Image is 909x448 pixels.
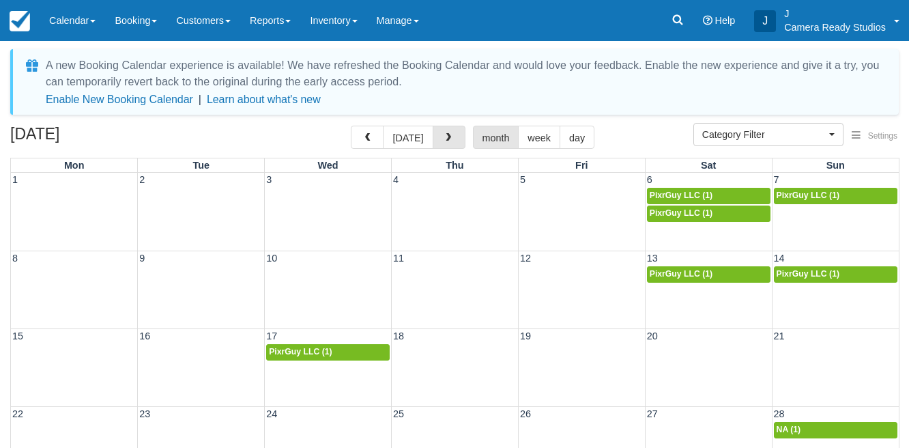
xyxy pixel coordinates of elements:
a: Learn about what's new [207,94,321,105]
span: PixrGuy LLC (1) [777,191,839,200]
span: 11 [392,253,405,264]
button: Enable New Booking Calendar [46,93,193,107]
span: Sat [701,160,716,171]
span: 4 [392,174,400,185]
button: month [473,126,519,149]
a: PixrGuy LLC (1) [647,188,770,204]
span: Help [715,15,736,26]
button: week [518,126,560,149]
button: Settings [843,126,906,146]
span: 23 [138,408,151,419]
h2: [DATE] [10,126,183,151]
a: PixrGuy LLC (1) [774,188,897,204]
button: day [560,126,594,149]
button: [DATE] [383,126,433,149]
span: Mon [64,160,85,171]
a: PixrGuy LLC (1) [647,266,770,283]
span: 7 [773,174,781,185]
span: Sun [826,160,845,171]
span: 9 [138,253,146,264]
span: Tue [193,160,210,171]
span: 15 [11,331,25,341]
i: Help [703,16,712,25]
p: Camera Ready Studios [784,20,886,34]
span: 6 [646,174,654,185]
p: J [784,7,886,20]
span: 26 [519,408,532,419]
a: PixrGuy LLC (1) [774,266,897,283]
span: 18 [392,331,405,341]
span: 25 [392,408,405,419]
a: NA (1) [774,422,897,438]
span: 2 [138,174,146,185]
span: PixrGuy LLC (1) [777,269,839,279]
span: 19 [519,331,532,341]
span: 13 [646,253,659,264]
span: 5 [519,174,527,185]
span: PixrGuy LLC (1) [650,269,712,279]
span: Category Filter [702,128,826,141]
span: 14 [773,253,786,264]
span: 28 [773,408,786,419]
span: Wed [318,160,338,171]
span: PixrGuy LLC (1) [269,347,332,356]
span: 8 [11,253,19,264]
button: Category Filter [693,123,843,146]
a: PixrGuy LLC (1) [647,206,770,222]
span: Settings [868,131,897,141]
span: 24 [265,408,278,419]
span: 3 [265,174,273,185]
span: PixrGuy LLC (1) [650,191,712,200]
div: J [754,10,776,32]
span: 10 [265,253,278,264]
span: | [199,94,201,105]
div: A new Booking Calendar experience is available! We have refreshed the Booking Calendar and would ... [46,57,882,90]
span: 21 [773,331,786,341]
span: 27 [646,408,659,419]
span: NA (1) [777,425,801,434]
span: PixrGuy LLC (1) [650,208,712,218]
span: 22 [11,408,25,419]
span: 20 [646,331,659,341]
span: 16 [138,331,151,341]
span: 17 [265,331,278,341]
span: Thu [446,160,463,171]
span: 1 [11,174,19,185]
img: checkfront-main-nav-mini-logo.png [10,11,30,31]
span: 12 [519,253,532,264]
span: Fri [575,160,588,171]
a: PixrGuy LLC (1) [266,344,390,361]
